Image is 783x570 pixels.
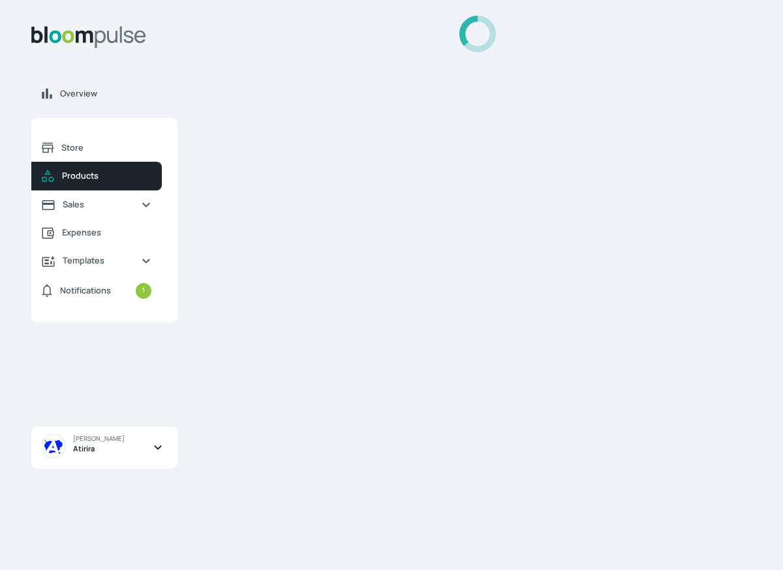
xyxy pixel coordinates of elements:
[60,87,167,100] span: Overview
[60,284,111,297] span: Notifications
[31,218,162,247] a: Expenses
[62,170,151,182] span: Products
[63,254,130,267] span: Templates
[31,80,177,108] a: Overview
[31,134,162,162] a: Store
[61,142,151,154] span: Store
[31,275,162,307] a: Notifications1
[73,443,95,455] span: Atirira
[63,198,130,211] span: Sales
[31,247,162,275] a: Templates
[136,283,151,299] small: 1
[31,16,177,554] aside: Sidebar
[73,434,125,443] span: [PERSON_NAME]
[62,226,151,239] span: Expenses
[31,162,162,190] a: Products
[31,26,146,48] img: Bloom Logo
[31,190,162,218] a: Sales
